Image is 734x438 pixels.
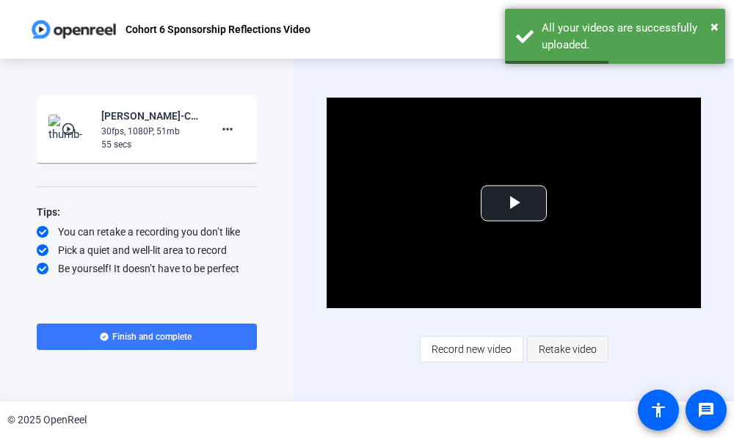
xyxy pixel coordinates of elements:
img: thumb-nail [48,114,92,144]
span: Retake video [539,335,597,363]
span: Record new video [432,335,512,363]
div: Video Player [327,98,701,308]
div: [PERSON_NAME]-Cohort 6 Sponsorship Reflections Video-Cohort 6 Sponsorship Reflections Video -1757... [101,107,200,125]
mat-icon: play_circle_outline [61,122,79,136]
button: Close [711,15,719,37]
div: 30fps, 1080P, 51mb [101,125,200,138]
div: Tips: [37,203,257,221]
div: All your videos are successfully uploaded. [542,20,714,53]
button: Retake video [527,336,608,362]
span: × [711,18,719,35]
div: Pick a quiet and well-lit area to record [37,243,257,258]
p: Cohort 6 Sponsorship Reflections Video [126,21,310,38]
button: Finish and complete [37,324,257,350]
button: Play Video [481,185,547,221]
img: OpenReel logo [29,15,118,44]
div: Be yourself! It doesn’t have to be perfect [37,261,257,276]
mat-icon: more_horiz [219,120,236,138]
span: Finish and complete [112,331,192,343]
div: © 2025 OpenReel [7,412,87,428]
mat-icon: accessibility [650,401,667,419]
mat-icon: message [697,401,715,419]
div: 55 secs [101,138,200,151]
div: You can retake a recording you don’t like [37,225,257,239]
button: Record new video [420,336,523,362]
